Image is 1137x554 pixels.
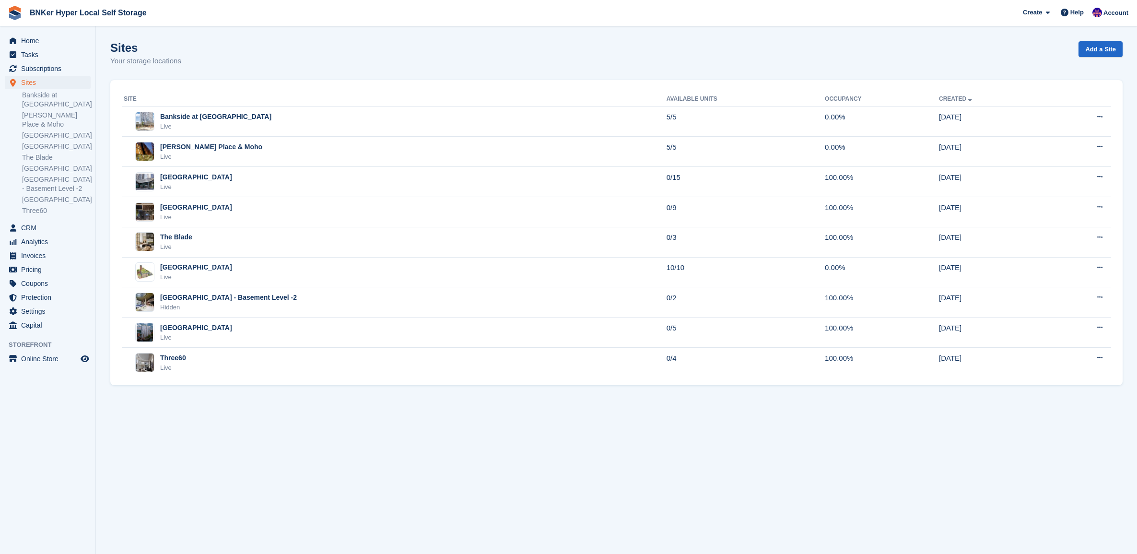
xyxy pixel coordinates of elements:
span: Online Store [21,352,79,365]
div: Live [160,363,186,373]
img: Image of Deansgate Square site [136,174,154,190]
td: 100.00% [825,318,939,348]
div: Live [160,122,271,131]
td: 100.00% [825,167,939,197]
a: menu [5,235,91,248]
a: The Blade [22,153,91,162]
a: Three60 [22,206,91,215]
td: 5/5 [667,137,825,167]
div: [GEOGRAPHIC_DATA] [160,202,232,212]
a: Preview store [79,353,91,365]
img: Image of Bankside at Colliers Yard site [136,112,154,130]
div: Bankside at [GEOGRAPHIC_DATA] [160,112,271,122]
div: [GEOGRAPHIC_DATA] [160,262,232,272]
div: The Blade [160,232,192,242]
td: [DATE] [939,348,1048,377]
a: menu [5,48,91,61]
img: Image of Crown Street site [136,203,154,221]
td: 10/10 [667,257,825,287]
a: Bankside at [GEOGRAPHIC_DATA] [22,91,91,109]
a: menu [5,221,91,235]
a: [GEOGRAPHIC_DATA] [22,195,91,204]
div: Three60 [160,353,186,363]
span: Create [1023,8,1042,17]
div: Live [160,333,232,342]
div: [GEOGRAPHIC_DATA] [160,172,232,182]
div: Hidden [160,303,297,312]
th: Occupancy [825,92,939,107]
th: Site [122,92,667,107]
td: 100.00% [825,287,939,318]
img: stora-icon-8386f47178a22dfd0bd8f6a31ec36ba5ce8667c1dd55bd0f319d3a0aa187defe.svg [8,6,22,20]
a: [GEOGRAPHIC_DATA] [22,164,91,173]
a: BNKer Hyper Local Self Storage [26,5,151,21]
span: Tasks [21,48,79,61]
a: menu [5,291,91,304]
span: Coupons [21,277,79,290]
span: Sites [21,76,79,89]
td: 0/15 [667,167,825,197]
div: [PERSON_NAME] Place & Moho [160,142,262,152]
img: David Fricker [1092,8,1102,17]
span: CRM [21,221,79,235]
td: 5/5 [667,106,825,137]
span: Account [1103,8,1128,18]
div: [GEOGRAPHIC_DATA] [160,323,232,333]
a: [GEOGRAPHIC_DATA] - Basement Level -2 [22,175,91,193]
span: Analytics [21,235,79,248]
div: Live [160,242,192,252]
a: menu [5,305,91,318]
span: Subscriptions [21,62,79,75]
img: Image of One Tower Bridge site [136,264,154,280]
a: [GEOGRAPHIC_DATA] [22,142,91,151]
td: 100.00% [825,197,939,227]
td: 0/5 [667,318,825,348]
span: Invoices [21,249,79,262]
div: Live [160,152,262,162]
span: Home [21,34,79,47]
a: Created [939,95,974,102]
td: [DATE] [939,318,1048,348]
td: [DATE] [939,287,1048,318]
td: 0.00% [825,106,939,137]
td: [DATE] [939,106,1048,137]
div: Live [160,272,232,282]
a: menu [5,352,91,365]
td: 0/9 [667,197,825,227]
td: 0/2 [667,287,825,318]
td: [DATE] [939,167,1048,197]
a: menu [5,277,91,290]
div: [GEOGRAPHIC_DATA] - Basement Level -2 [160,293,297,303]
span: Pricing [21,263,79,276]
span: Settings [21,305,79,318]
a: menu [5,34,91,47]
td: 0.00% [825,137,939,167]
a: [PERSON_NAME] Place & Moho [22,111,91,129]
td: 100.00% [825,227,939,257]
span: Storefront [9,340,95,350]
td: 0/4 [667,348,825,377]
a: menu [5,263,91,276]
span: Capital [21,318,79,332]
span: Protection [21,291,79,304]
a: Add a Site [1078,41,1123,57]
td: [DATE] [939,227,1048,257]
a: menu [5,76,91,89]
p: Your storage locations [110,56,181,67]
h1: Sites [110,41,181,54]
img: Image of Castle Wharf site [137,323,153,342]
a: menu [5,62,91,75]
td: [DATE] [939,197,1048,227]
td: 0/3 [667,227,825,257]
a: [GEOGRAPHIC_DATA] [22,131,91,140]
a: menu [5,249,91,262]
img: Image of Three60 site [136,354,154,372]
a: menu [5,318,91,332]
div: Live [160,182,232,192]
th: Available Units [667,92,825,107]
span: Help [1070,8,1084,17]
td: [DATE] [939,257,1048,287]
td: [DATE] [939,137,1048,167]
td: 0.00% [825,257,939,287]
img: Image of Burton Place & Moho site [136,142,154,161]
